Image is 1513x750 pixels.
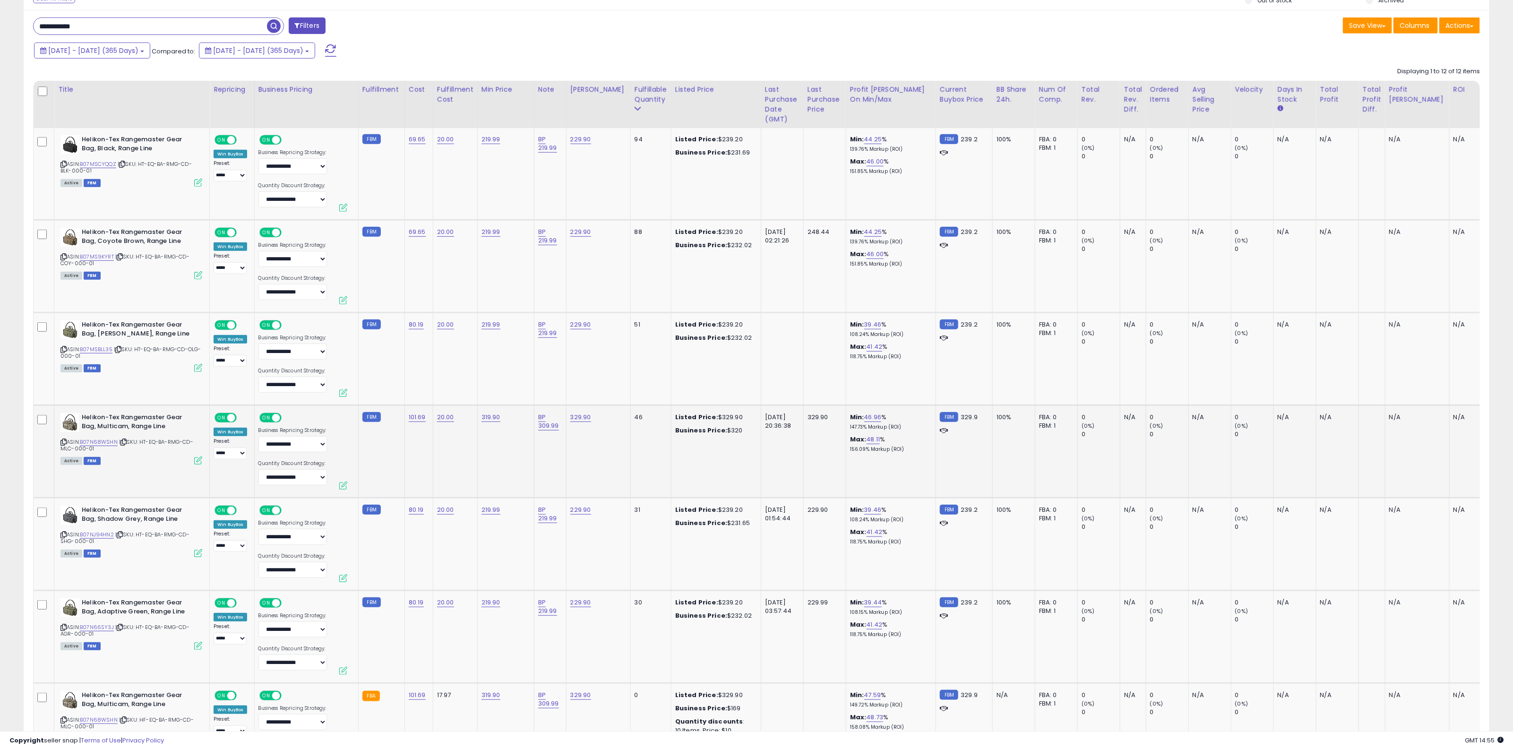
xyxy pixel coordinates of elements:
span: ON [215,321,227,329]
b: Listed Price: [675,135,718,144]
span: ON [260,414,272,422]
div: Last Purchase Date (GMT) [765,85,799,124]
div: Win BuyBox [214,428,247,436]
div: 0 [1235,228,1273,236]
div: 46 [635,413,664,422]
div: ASIN: [60,135,202,186]
div: 0 [1150,413,1188,422]
span: FBM [84,179,101,187]
div: N/A [1320,228,1351,236]
p: 156.09% Markup (ROI) [850,446,928,453]
small: FBM [940,319,958,329]
span: ON [215,229,227,237]
div: Displaying 1 to 12 of 12 items [1397,67,1480,76]
div: 0 [1150,135,1188,144]
div: 0 [1150,320,1188,329]
div: Velocity [1235,85,1270,95]
p: 151.85% Markup (ROI) [850,261,928,267]
div: FBM: 1 [1039,422,1070,430]
div: 0 [1082,135,1120,144]
span: ON [260,229,272,237]
div: 0 [1150,228,1188,236]
a: 80.19 [409,320,424,329]
span: ON [260,136,272,144]
button: [DATE] - [DATE] (365 Days) [34,43,150,59]
div: ASIN: [60,228,202,278]
div: % [850,135,928,153]
a: BP 219.99 [538,505,557,523]
div: Last Purchase Price [808,85,842,114]
div: 0 [1235,245,1273,253]
small: (0%) [1150,144,1163,152]
a: 46.00 [867,157,884,166]
b: Business Price: [675,241,727,250]
a: 219.99 [481,320,500,329]
div: N/A [1389,135,1442,144]
div: N/A [1278,413,1309,422]
a: BP 219.99 [538,320,557,338]
div: Total Rev. Diff. [1124,85,1142,114]
div: N/A [1389,320,1442,329]
div: 0 [1235,430,1273,439]
span: ON [215,414,227,422]
a: 20.00 [437,598,454,607]
div: $232.02 [675,334,754,342]
label: Quantity Discount Strategy: [258,460,327,467]
a: 48.73 [867,713,884,722]
small: FBM [940,505,958,515]
div: $231.69 [675,148,754,157]
div: N/A [1124,320,1139,329]
div: [DATE] 20:36:38 [765,413,796,430]
div: Total Rev. [1082,85,1116,104]
b: Business Price: [675,426,727,435]
span: All listings currently available for purchase on Amazon [60,364,82,372]
div: 0 [1082,152,1120,161]
img: 410PlQ+iHIL._SL40_.jpg [60,506,79,525]
span: | SKU: HT-EQ-BA-RMG-CD-OLG-000-01 [60,345,201,360]
div: FBM: 1 [1039,144,1070,152]
div: Preset: [214,438,247,459]
a: 229.90 [570,227,591,237]
div: Title [58,85,206,95]
small: (0%) [1150,422,1163,430]
a: BP 309.99 [538,413,559,431]
span: All listings currently available for purchase on Amazon [60,272,82,280]
a: 101.69 [409,690,426,700]
span: OFF [280,414,295,422]
div: N/A [1320,135,1351,144]
span: 239.2 [961,505,978,514]
span: OFF [280,136,295,144]
a: 41.42 [867,527,883,537]
span: OFF [235,229,250,237]
p: 147.73% Markup (ROI) [850,424,928,431]
b: Helikon-Tex Rangemaster Gear Bag, [PERSON_NAME], Range Line [82,320,197,340]
img: 51ad1HKKLUL._SL40_.jpg [60,413,79,432]
a: 39.46 [864,505,882,515]
span: | SKU: HT-EQ-BA-RMG-CD-BLK-000-01 [60,160,192,174]
div: [PERSON_NAME] [570,85,627,95]
small: (0%) [1082,329,1095,337]
div: FBA: 0 [1039,413,1070,422]
b: Business Price: [675,148,727,157]
div: N/A [1124,413,1139,422]
a: 319.90 [481,690,500,700]
a: B07MS9KYRT [80,253,114,261]
div: N/A [1278,228,1309,236]
img: 4128kPyuYBL._SL40_.jpg [60,598,79,617]
label: Business Repricing Strategy: [258,705,327,712]
a: B07NJ94HN2 [80,531,114,539]
div: 0 [1082,337,1120,346]
div: 0 [1082,228,1120,236]
button: [DATE] - [DATE] (365 Days) [199,43,315,59]
small: FBM [362,134,381,144]
a: BP 219.99 [538,598,557,616]
div: N/A [1278,320,1309,329]
div: 100% [997,228,1028,236]
b: Helikon-Tex Rangemaster Gear Bag, Coyote Brown, Range Line [82,228,197,248]
small: (0%) [1082,144,1095,152]
a: 41.42 [867,620,883,629]
div: Fulfillable Quantity [635,85,667,104]
div: Fulfillment [362,85,401,95]
div: [DATE] 02:21:26 [765,228,796,245]
div: 0 [1150,337,1188,346]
